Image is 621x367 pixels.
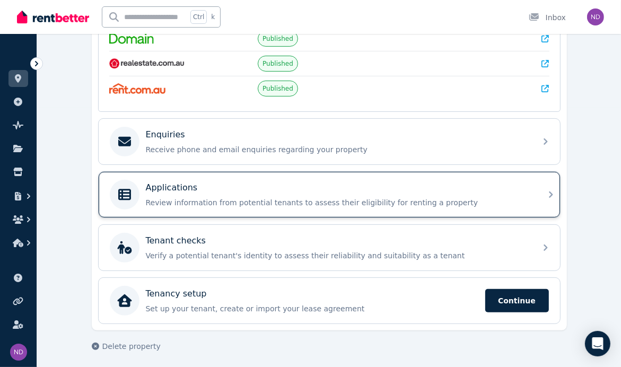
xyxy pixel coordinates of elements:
img: Rent.com.au [109,83,166,94]
p: Receive phone and email enquiries regarding your property [146,144,530,155]
div: Open Intercom Messenger [585,331,610,356]
span: Delete property [102,341,161,352]
button: Delete property [92,341,161,352]
img: RealEstate.com.au [109,58,185,69]
span: Published [263,59,293,68]
span: k [211,13,215,21]
a: Tenant checksVerify a potential tenant's identity to assess their reliability and suitability as ... [99,225,560,270]
img: Nick Dang [587,8,604,25]
img: RentBetter [17,9,89,25]
p: Enquiries [146,128,185,141]
p: Review information from potential tenants to assess their eligibility for renting a property [146,197,530,208]
p: Applications [146,181,198,194]
span: Continue [485,289,549,312]
img: Nick Dang [10,344,27,361]
p: Verify a potential tenant's identity to assess their reliability and suitability as a tenant [146,250,530,261]
a: ApplicationsReview information from potential tenants to assess their eligibility for renting a p... [99,172,560,217]
p: Tenant checks [146,234,206,247]
img: Domain.com.au [109,33,154,44]
span: Ctrl [190,10,207,24]
p: Tenancy setup [146,287,207,300]
span: Published [263,34,293,43]
p: Set up your tenant, create or import your lease agreement [146,303,479,314]
a: Tenancy setupSet up your tenant, create or import your lease agreementContinue [99,278,560,324]
a: EnquiriesReceive phone and email enquiries regarding your property [99,119,560,164]
div: Inbox [529,12,566,23]
span: Published [263,84,293,93]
